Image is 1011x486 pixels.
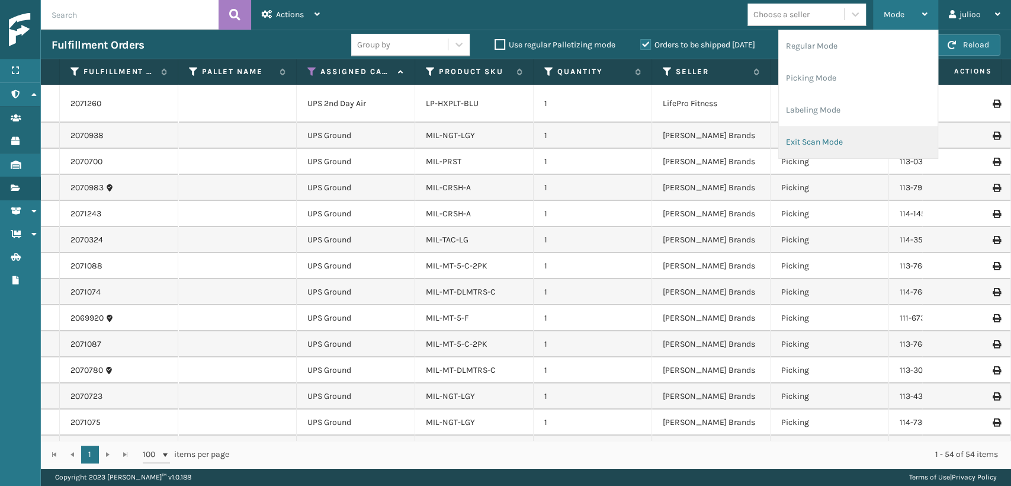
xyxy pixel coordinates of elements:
[426,287,496,297] a: MIL-MT-DLMTRS-C
[439,66,511,77] label: Product SKU
[426,209,471,219] a: MIL-CRSH-A
[771,253,889,279] td: Picking
[771,227,889,253] td: Picking
[889,175,1007,201] td: 113-7995982-0716223
[884,9,904,20] span: Mode
[297,279,415,305] td: UPS Ground
[297,227,415,253] td: UPS Ground
[993,158,1000,166] i: Print Label
[993,132,1000,140] i: Print Label
[70,234,103,246] a: 2070324
[652,201,771,227] td: [PERSON_NAME] Brands
[52,38,144,52] h3: Fulfillment Orders
[771,383,889,410] td: Picking
[534,436,652,462] td: 1
[70,156,102,168] a: 2070700
[652,331,771,357] td: [PERSON_NAME] Brands
[993,340,1000,348] i: Print Label
[81,446,99,463] a: 1
[771,201,889,227] td: Picking
[70,98,101,110] a: 2071260
[771,279,889,305] td: Picking
[534,357,652,383] td: 1
[652,436,771,462] td: [PERSON_NAME] Brands
[771,331,889,357] td: Picking
[534,305,652,331] td: 1
[70,417,101,429] a: 2071075
[70,182,104,194] a: 2070983
[771,149,889,175] td: Picking
[534,201,652,227] td: 1
[426,365,496,375] a: MIL-MT-DLMTRS-C
[297,201,415,227] td: UPS Ground
[246,449,998,461] div: 1 - 54 of 54 items
[534,175,652,201] td: 1
[771,123,889,149] td: Picking
[70,338,101,350] a: 2071087
[652,410,771,436] td: [PERSON_NAME] Brands
[889,331,1007,357] td: 113-7607133-2943448
[916,62,999,81] span: Actions
[771,357,889,383] td: Picking
[771,175,889,201] td: Picking
[652,357,771,383] td: [PERSON_NAME] Brands
[652,149,771,175] td: [PERSON_NAME] Brands
[55,468,191,486] p: Copyright 2023 [PERSON_NAME]™ v 1.0.188
[534,279,652,305] td: 1
[320,66,392,77] label: Assigned Carrier Service
[993,418,1000,427] i: Print Label
[779,94,938,126] li: Labeling Mode
[70,260,102,272] a: 2071088
[297,123,415,149] td: UPS Ground
[771,436,889,462] td: Picking
[426,339,487,349] a: MIL-MT-5-C-2PK
[652,85,771,123] td: LifePro Fitness
[70,312,104,324] a: 2069920
[652,279,771,305] td: [PERSON_NAME] Brands
[652,383,771,410] td: [PERSON_NAME] Brands
[534,149,652,175] td: 1
[495,40,615,50] label: Use regular Palletizing mode
[297,149,415,175] td: UPS Ground
[993,288,1000,296] i: Print Label
[889,201,1007,227] td: 114-1454008-3381812
[534,331,652,357] td: 1
[676,66,747,77] label: Seller
[357,39,390,51] div: Group by
[993,366,1000,375] i: Print Label
[753,8,810,21] div: Choose a seller
[993,262,1000,270] i: Print Label
[993,314,1000,322] i: Print Label
[771,85,889,123] td: Picking
[889,410,1007,436] td: 114-7367349-8800201
[426,261,487,271] a: MIL-MT-5-C-2PK
[276,9,304,20] span: Actions
[426,130,475,140] a: MIL-NGT-LGY
[534,123,652,149] td: 1
[889,436,1007,462] td: manual 9-10
[771,410,889,436] td: Picking
[534,383,652,410] td: 1
[952,473,997,481] a: Privacy Policy
[534,85,652,123] td: 1
[9,13,115,47] img: logo
[779,62,938,94] li: Picking Mode
[297,436,415,462] td: UPS Ground
[993,236,1000,244] i: Print Label
[426,417,475,427] a: MIL-NGT-LGY
[297,383,415,410] td: UPS Ground
[534,410,652,436] td: 1
[771,305,889,331] td: Picking
[889,227,1007,253] td: 114-3512902-0460209
[889,383,1007,410] td: 113-4398525-4187428
[297,85,415,123] td: UPS 2nd Day Air
[652,227,771,253] td: [PERSON_NAME] Brands
[297,305,415,331] td: UPS Ground
[889,253,1007,279] td: 113-7607133-2943448
[426,183,471,193] a: MIL-CRSH-A
[70,286,101,298] a: 2071074
[779,30,938,62] li: Regular Mode
[557,66,629,77] label: Quantity
[993,210,1000,218] i: Print Label
[889,279,1007,305] td: 114-7605020-2763405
